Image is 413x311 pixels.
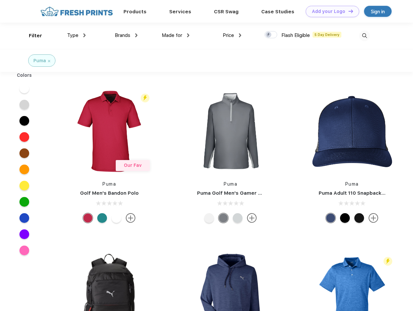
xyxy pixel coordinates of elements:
div: Pma Blk Pma Blk [340,213,350,223]
div: Quiet Shade [218,213,228,223]
div: Pma Blk with Pma Blk [354,213,364,223]
div: Sign in [371,8,385,15]
div: Add your Logo [312,9,345,14]
a: Sign in [364,6,392,17]
img: flash_active_toggle.svg [141,94,149,102]
span: Price [223,32,234,38]
a: CSR Swag [214,9,239,15]
img: DT [348,9,353,13]
img: dropdown.png [135,33,137,37]
div: Filter [29,32,42,40]
a: Golf Men's Bandon Polo [80,190,139,196]
img: fo%20logo%202.webp [39,6,115,17]
div: Bright White [204,213,214,223]
img: func=resize&h=266 [66,88,152,174]
span: Flash Eligible [281,32,310,38]
img: more.svg [247,213,257,223]
span: Brands [115,32,130,38]
span: 5 Day Delivery [313,32,341,38]
img: dropdown.png [187,33,189,37]
div: Green Lagoon [97,213,107,223]
img: dropdown.png [239,33,241,37]
div: High Rise [233,213,242,223]
img: flash_active_toggle.svg [383,257,392,266]
span: Made for [162,32,182,38]
div: Peacoat Qut Shd [326,213,336,223]
a: Puma [345,181,359,187]
div: Ski Patrol [83,213,93,223]
span: Our Fav [124,163,142,168]
img: func=resize&h=266 [187,88,274,174]
a: Puma [102,181,116,187]
img: more.svg [369,213,378,223]
a: Puma [224,181,237,187]
img: filter_cancel.svg [48,60,50,62]
a: Products [124,9,147,15]
div: Bright White [112,213,121,223]
div: Puma [33,57,46,64]
a: Puma Golf Men's Gamer Golf Quarter-Zip [197,190,300,196]
img: dropdown.png [83,33,86,37]
img: desktop_search.svg [359,30,370,41]
img: func=resize&h=266 [309,88,395,174]
span: Type [67,32,78,38]
img: more.svg [126,213,136,223]
a: Services [169,9,191,15]
div: Colors [12,72,37,79]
